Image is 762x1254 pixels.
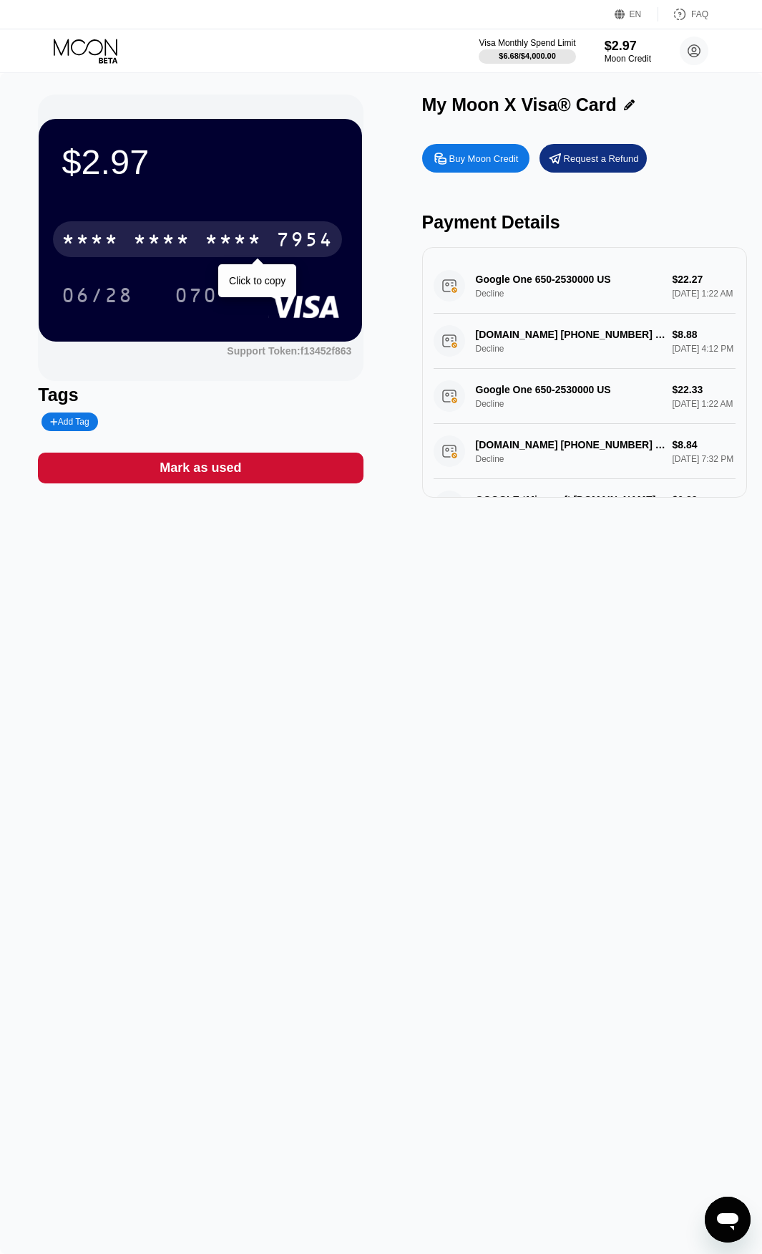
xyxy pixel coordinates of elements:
div: 070 [175,286,218,309]
div: Support Token:f13452f863 [227,345,351,357]
div: $2.97Moon Credit [605,39,651,64]
div: EN [615,7,658,21]
div: Tags [38,385,363,405]
div: Moon Credit [605,54,651,64]
iframe: Button to launch messaging window [705,1197,751,1243]
div: 070 [164,277,228,313]
div: Payment Details [422,212,747,233]
div: FAQ [691,9,708,19]
div: Request a Refund [564,153,639,165]
div: $2.97 [62,142,339,182]
div: Add Tag [50,417,89,427]
div: 06/28 [62,286,133,309]
div: Support Token: f13452f863 [227,345,351,357]
div: Buy Moon Credit [449,153,519,165]
div: Request a Refund [539,144,647,173]
div: Add Tag [41,413,97,431]
div: Visa Monthly Spend Limit [479,38,575,48]
div: $6.68 / $4,000.00 [499,52,556,60]
div: Click to copy [229,275,285,286]
div: EN [630,9,642,19]
div: Buy Moon Credit [422,144,529,173]
div: My Moon X Visa® Card [422,95,617,115]
div: $2.97 [605,39,651,54]
div: Mark as used [160,460,241,476]
div: 06/28 [51,277,144,313]
div: Visa Monthly Spend Limit$6.68/$4,000.00 [479,38,575,64]
div: Mark as used [38,453,363,483]
div: 7954 [276,230,333,253]
div: FAQ [658,7,708,21]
